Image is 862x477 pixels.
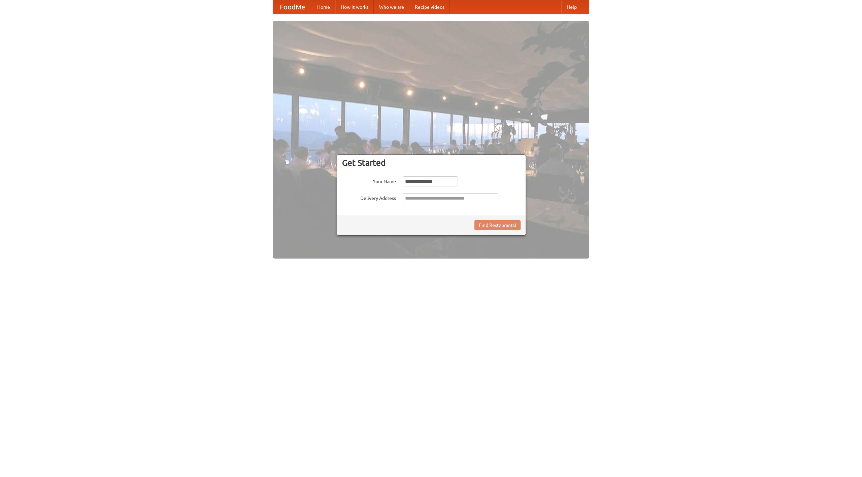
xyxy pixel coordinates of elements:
a: How it works [335,0,374,14]
label: Your Name [342,176,396,185]
label: Delivery Address [342,193,396,202]
button: Find Restaurants! [474,220,521,230]
a: FoodMe [273,0,312,14]
a: Home [312,0,335,14]
h3: Get Started [342,158,521,168]
a: Help [561,0,582,14]
a: Who we are [374,0,409,14]
a: Recipe videos [409,0,450,14]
